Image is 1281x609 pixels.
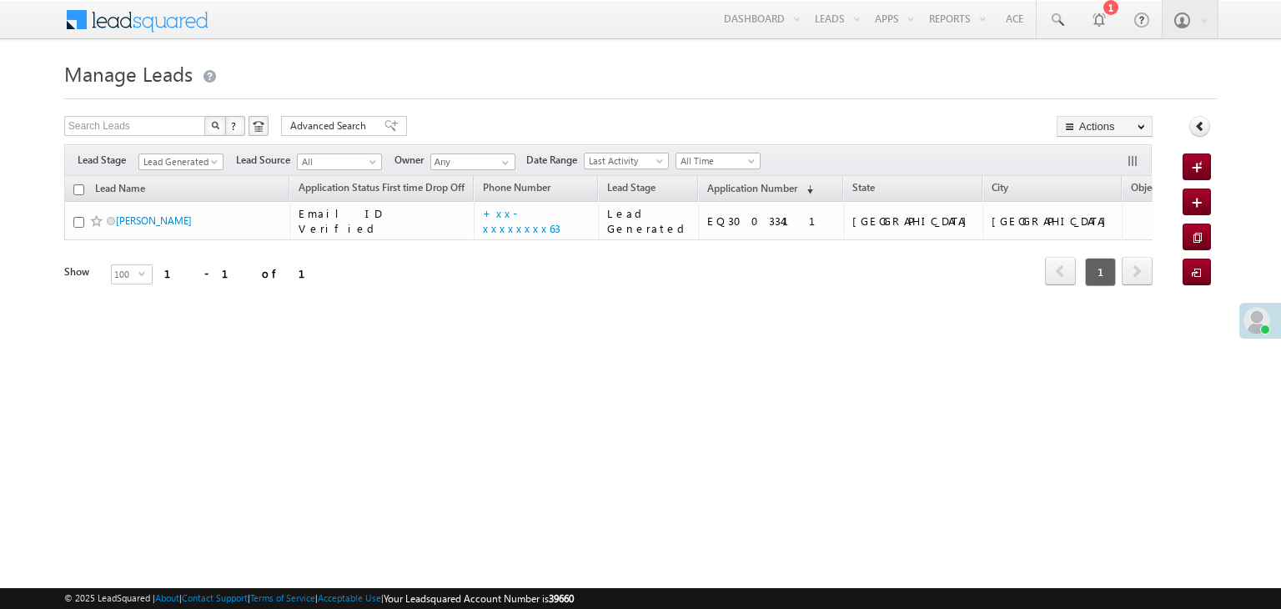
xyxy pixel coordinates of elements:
a: next [1122,259,1153,285]
div: Email ID Verified [299,206,466,236]
a: Show All Items [493,154,514,171]
a: prev [1045,259,1076,285]
a: Application Number (sorted descending) [699,179,821,200]
span: Objection Remark [1131,181,1210,194]
span: Date Range [526,153,584,168]
span: Last Activity [585,154,664,169]
span: All Time [676,154,756,169]
a: Terms of Service [250,592,315,603]
span: All [298,154,377,169]
div: EQ30033411 [707,214,836,229]
button: Actions [1057,116,1153,137]
span: Manage Leads [64,60,193,87]
div: [GEOGRAPHIC_DATA] [852,214,975,229]
div: [GEOGRAPHIC_DATA] [992,214,1114,229]
span: Advanced Search [290,118,371,133]
span: Lead Stage [607,181,656,194]
input: Check all records [73,184,84,195]
span: Lead Stage [78,153,138,168]
a: Lead Name [87,179,153,201]
a: Objection Remark [1123,179,1218,200]
div: 1 - 1 of 1 [164,264,325,283]
span: State [852,181,875,194]
a: Lead Stage [599,179,664,200]
a: Application Status First time Drop Off [290,179,473,200]
span: 1 [1085,258,1116,286]
input: Type to Search [430,154,515,170]
span: © 2025 LeadSquared | | | | | [64,591,574,606]
a: Lead Generated [138,154,224,170]
span: City [992,181,1008,194]
span: Application Status First time Drop Off [299,181,465,194]
div: Lead Generated [607,206,691,236]
a: Contact Support [182,592,248,603]
a: City [983,179,1017,200]
a: All Time [676,153,761,169]
span: prev [1045,257,1076,285]
span: 39660 [549,592,574,605]
a: +xx-xxxxxxxx63 [483,206,560,235]
span: Lead Source [236,153,297,168]
a: Last Activity [584,153,669,169]
a: Phone Number [475,179,559,200]
span: (sorted descending) [800,183,813,196]
span: Owner [394,153,430,168]
span: Your Leadsquared Account Number is [384,592,574,605]
span: Phone Number [483,181,550,194]
a: [PERSON_NAME] [116,214,192,227]
div: Show [64,264,98,279]
a: State [844,179,883,200]
span: next [1122,257,1153,285]
span: 100 [112,265,138,284]
a: Acceptable Use [318,592,381,603]
span: Lead Generated [139,154,219,169]
span: ? [231,118,239,133]
a: All [297,154,382,170]
button: ? [225,116,245,136]
span: select [138,269,152,277]
a: About [155,592,179,603]
img: Search [211,121,219,129]
span: Application Number [707,182,797,194]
